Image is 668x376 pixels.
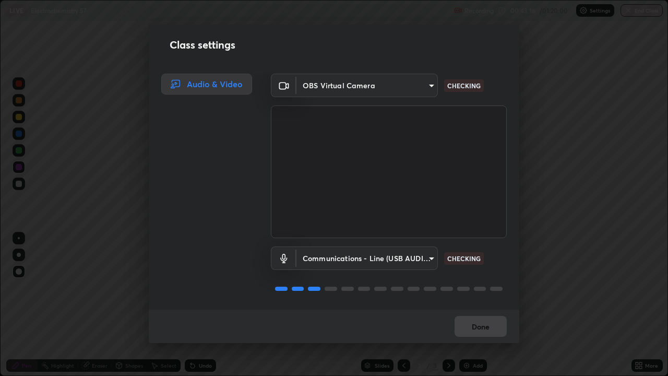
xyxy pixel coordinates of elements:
div: OBS Virtual Camera [296,74,438,97]
h2: Class settings [170,37,235,53]
div: OBS Virtual Camera [296,246,438,270]
p: CHECKING [447,254,481,263]
p: CHECKING [447,81,481,90]
div: Audio & Video [161,74,252,95]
